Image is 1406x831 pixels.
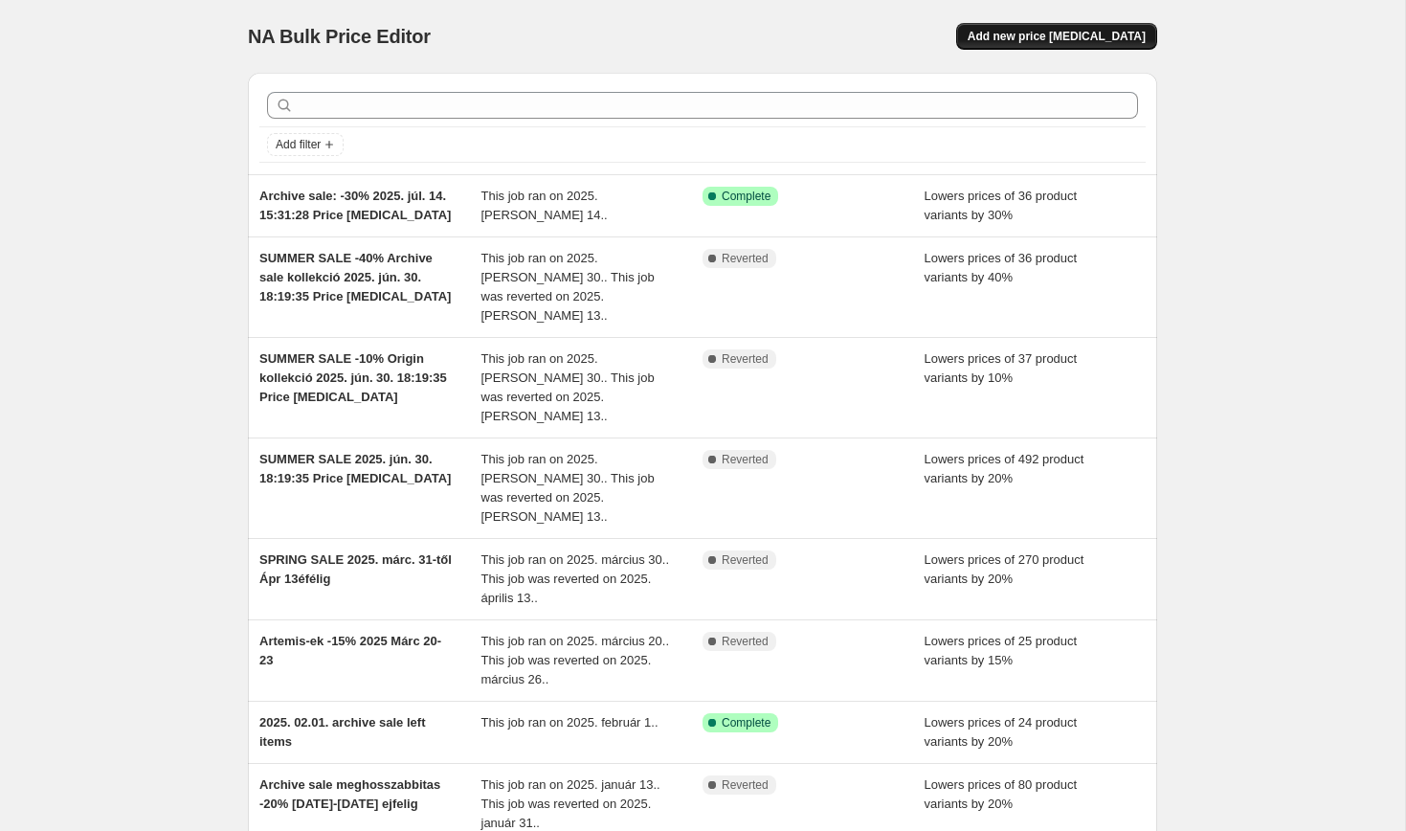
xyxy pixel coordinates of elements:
span: This job ran on 2025. [PERSON_NAME] 30.. This job was reverted on 2025. [PERSON_NAME] 13.. [481,452,655,524]
span: Artemis-ek -15% 2025 Márc 20-23 [259,634,441,667]
span: Add filter [276,137,321,152]
button: Add filter [267,133,344,156]
span: Lowers prices of 36 product variants by 30% [925,189,1078,222]
span: Lowers prices of 37 product variants by 10% [925,351,1078,385]
span: Reverted [722,777,769,793]
span: Archive sale meghosszabbitas -20% [DATE]-[DATE] ejfelig [259,777,440,811]
span: Lowers prices of 492 product variants by 20% [925,452,1084,485]
span: This job ran on 2025. [PERSON_NAME] 14.. [481,189,608,222]
span: This job ran on 2025. [PERSON_NAME] 30.. This job was reverted on 2025. [PERSON_NAME] 13.. [481,251,655,323]
span: SPRING SALE 2025. márc. 31-től Ápr 13éfélig [259,552,452,586]
span: Reverted [722,552,769,568]
span: This job ran on 2025. [PERSON_NAME] 30.. This job was reverted on 2025. [PERSON_NAME] 13.. [481,351,655,423]
span: Reverted [722,351,769,367]
span: Lowers prices of 80 product variants by 20% [925,777,1078,811]
span: SUMMER SALE -10% Origin kollekció 2025. jún. 30. 18:19:35 Price [MEDICAL_DATA] [259,351,447,404]
span: Lowers prices of 270 product variants by 20% [925,552,1084,586]
span: NA Bulk Price Editor [248,26,431,47]
span: Lowers prices of 24 product variants by 20% [925,715,1078,749]
span: SUMMER SALE 2025. jún. 30. 18:19:35 Price [MEDICAL_DATA] [259,452,451,485]
span: Reverted [722,251,769,266]
span: Complete [722,189,770,204]
span: This job ran on 2025. január 13.. This job was reverted on 2025. január 31.. [481,777,660,830]
span: This job ran on 2025. március 30.. This job was reverted on 2025. április 13.. [481,552,670,605]
span: Lowers prices of 25 product variants by 15% [925,634,1078,667]
span: Archive sale: -30% 2025. júl. 14. 15:31:28 Price [MEDICAL_DATA] [259,189,451,222]
span: This job ran on 2025. március 20.. This job was reverted on 2025. március 26.. [481,634,670,686]
span: Add new price [MEDICAL_DATA] [968,29,1146,44]
span: Reverted [722,452,769,467]
span: Reverted [722,634,769,649]
span: SUMMER SALE -40% Archive sale kollekció 2025. jún. 30. 18:19:35 Price [MEDICAL_DATA] [259,251,451,303]
span: Complete [722,715,770,730]
span: 2025. 02.01. archive sale left items [259,715,425,749]
span: Lowers prices of 36 product variants by 40% [925,251,1078,284]
span: This job ran on 2025. február 1.. [481,715,658,730]
button: Add new price [MEDICAL_DATA] [956,23,1157,50]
